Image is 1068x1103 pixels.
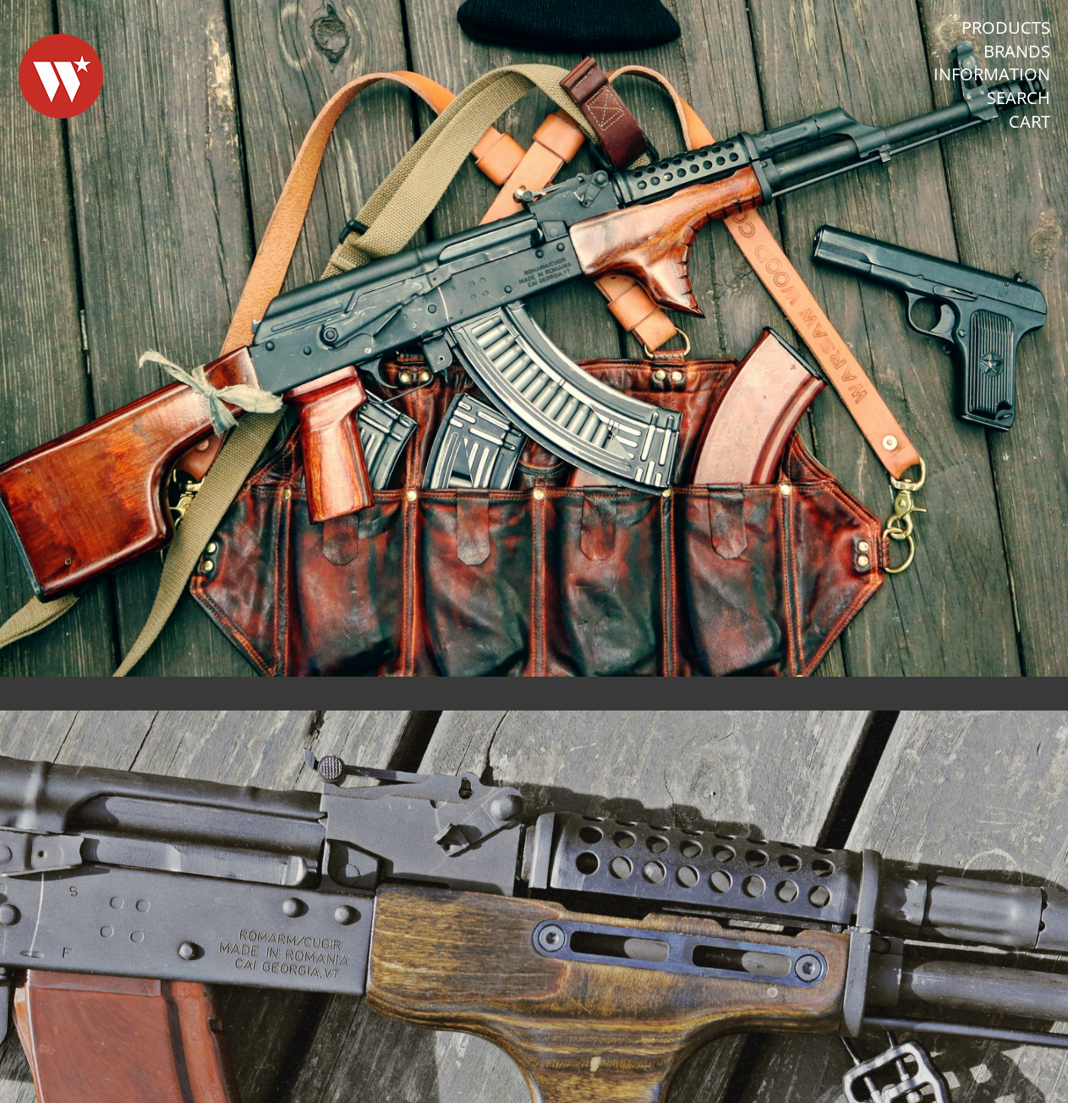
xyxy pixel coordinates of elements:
[19,17,103,135] img: Warsaw Wood Co.
[983,41,1050,63] a: Brands
[934,63,1050,85] a: Information
[961,17,1050,39] a: Products
[987,87,1050,109] a: Search
[1009,111,1050,133] a: Cart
